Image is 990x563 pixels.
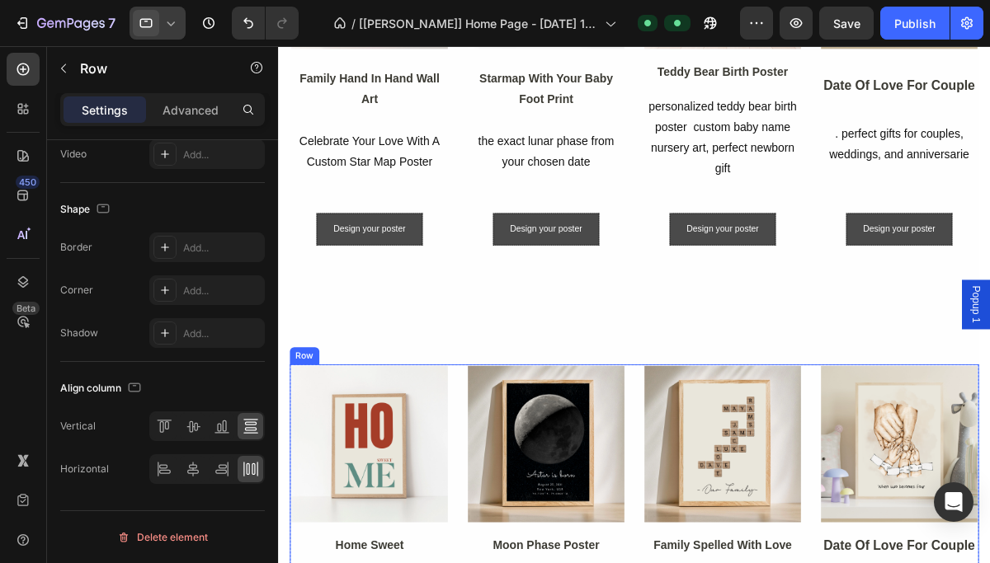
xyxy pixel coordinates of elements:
[64,202,147,220] p: Design your poster
[60,199,113,221] div: Shape
[183,326,261,341] div: Add...
[60,462,109,476] div: Horizontal
[624,88,804,162] h2: . Perfect gifts for couples, weddings, and anniversarie
[16,26,193,74] p: family hand in hand wall art
[266,202,350,220] p: Design your poster
[60,147,87,162] div: Video
[60,419,96,434] div: Vertical
[359,15,598,32] span: [[PERSON_NAME]] Home Page - [DATE] 10:48:40
[247,192,370,230] a: Design your poster
[278,46,990,563] iframe: Design area
[108,13,115,33] p: 7
[15,368,195,547] img: [object Object]
[60,378,144,400] div: Align column
[672,202,756,220] p: Design your poster
[60,240,92,255] div: Border
[218,96,398,171] h1: the exact lunar phase from your chosen date
[219,26,396,74] p: starmap with your baby foot print
[794,275,810,318] span: Popup 1
[15,96,195,171] h2: celebrate your love with a custom star map poster
[183,241,261,256] div: Add...
[421,368,601,547] img: [object Object]
[163,101,219,119] p: Advanced
[232,7,299,40] div: Undo/Redo
[351,15,356,32] span: /
[819,7,874,40] button: Save
[653,192,775,230] a: Design your poster
[625,35,802,57] p: date of love for couple
[183,148,261,162] div: Add...
[60,326,98,340] div: Shadow
[44,192,167,230] a: Design your poster
[183,284,261,298] div: Add...
[117,528,208,547] div: Delete element
[16,349,44,364] div: Row
[894,15,936,32] div: Publish
[833,16,860,30] span: Save
[469,202,553,220] p: Design your poster
[60,524,265,551] button: Delete element
[12,302,40,315] div: Beta
[16,176,40,189] div: 450
[82,101,128,119] p: Settings
[80,59,220,78] p: Row
[450,192,573,230] a: Design your poster
[60,283,93,298] div: Corner
[7,7,123,40] button: 7
[218,368,398,547] img: [object Object]
[436,22,586,36] strong: teddy bear birth poster
[880,7,950,40] button: Publish
[421,57,601,179] h2: Personalized Teddy Bear Birth Poster Custom Baby Name Nursery Art, Perfect Newborn Gift
[624,368,804,547] img: [object Object]
[934,482,973,522] div: Open Intercom Messenger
